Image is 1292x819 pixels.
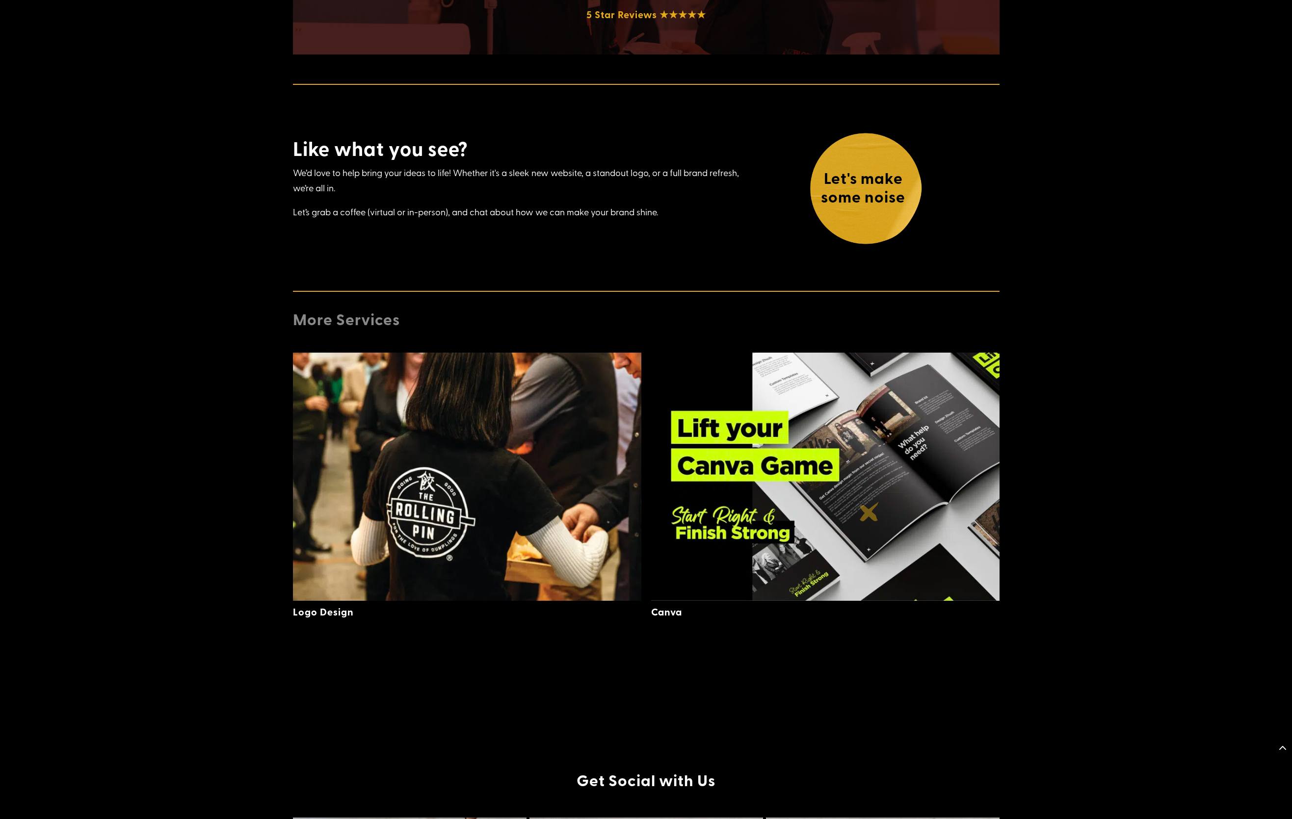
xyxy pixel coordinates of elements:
[651,605,682,618] a: Canva
[293,165,751,204] p: We’d love to help bring your ideas to life! Whether it's a sleek new website, a standout logo, or...
[577,768,715,791] a: Get Social with Us
[293,605,354,618] a: Logo Design
[651,353,1000,601] img: Canva
[293,8,1000,25] h5: 5 Star Reviews ★★★★★
[293,353,641,601] img: Logo Design
[293,137,751,165] h3: Like what you see?
[809,168,917,211] h4: Let's make some noise
[293,309,1000,333] h4: More Services
[293,205,751,220] p: Let’s grab a coffee (virtual or in-person), and chat about how we can make your brand shine.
